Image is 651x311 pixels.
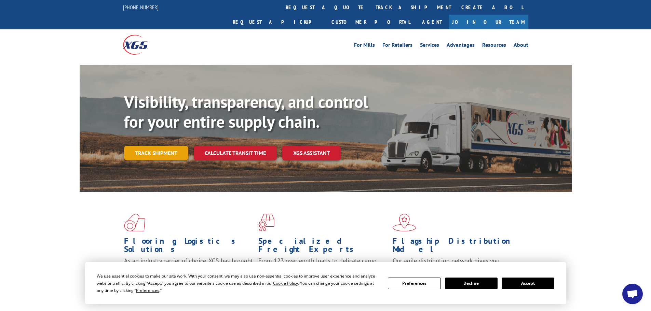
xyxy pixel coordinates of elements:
div: We use essential cookies to make our site work. With your consent, we may also use non-essential ... [97,272,380,294]
a: Track shipment [124,146,188,160]
b: Visibility, transparency, and control for your entire supply chain. [124,91,368,132]
h1: Flooring Logistics Solutions [124,237,253,257]
button: Decline [445,278,498,289]
button: Accept [502,278,554,289]
img: xgs-icon-flagship-distribution-model-red [393,214,416,231]
span: Cookie Policy [273,280,298,286]
a: For Mills [354,42,375,50]
a: Customer Portal [326,15,415,29]
button: Preferences [388,278,440,289]
div: Open chat [622,284,643,304]
h1: Specialized Freight Experts [258,237,388,257]
h1: Flagship Distribution Model [393,237,522,257]
a: [PHONE_NUMBER] [123,4,159,11]
img: xgs-icon-focused-on-flooring-red [258,214,274,231]
a: For Retailers [382,42,412,50]
a: Resources [482,42,506,50]
a: XGS ASSISTANT [282,146,341,160]
div: Cookie Consent Prompt [85,262,566,304]
a: Services [420,42,439,50]
a: Calculate transit time [194,146,277,160]
a: Agent [415,15,449,29]
a: Advantages [447,42,475,50]
span: As an industry carrier of choice, XGS has brought innovation and dedication to flooring logistics... [124,257,253,281]
img: xgs-icon-total-supply-chain-intelligence-red [124,214,145,231]
a: Join Our Team [449,15,528,29]
a: About [514,42,528,50]
p: From 123 overlength loads to delicate cargo, our experienced staff knows the best way to move you... [258,257,388,287]
a: Request a pickup [228,15,326,29]
span: Preferences [136,287,159,293]
span: Our agile distribution network gives you nationwide inventory management on demand. [393,257,518,273]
